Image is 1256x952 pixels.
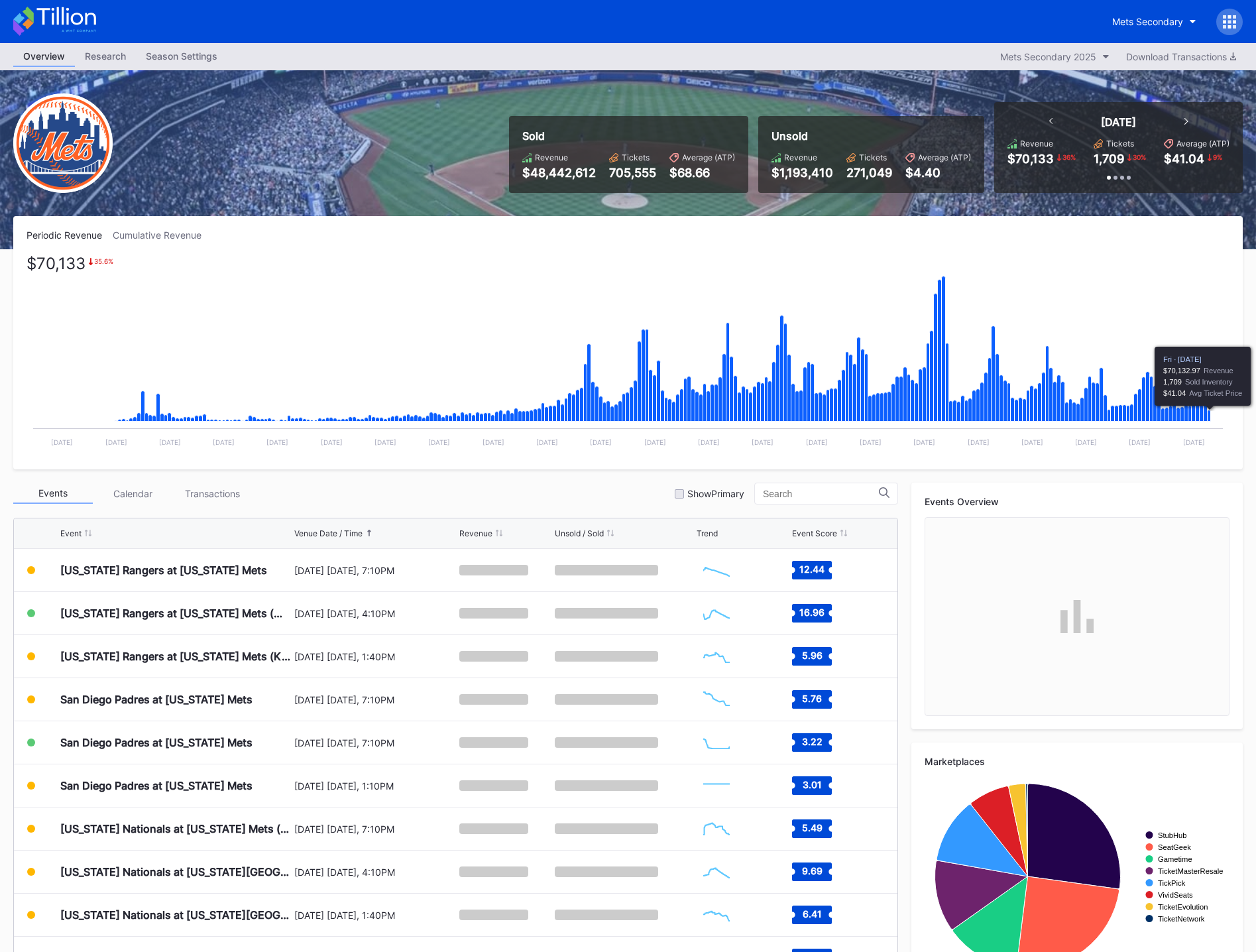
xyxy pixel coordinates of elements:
[1021,438,1043,446] text: [DATE]
[1158,843,1191,851] text: SeatGeek
[294,780,456,792] div: [DATE] [DATE], 1:10PM
[859,152,887,162] div: Tickets
[60,528,82,538] div: Event
[697,769,736,802] svg: Chart title
[622,152,650,162] div: Tickets
[925,756,1229,767] div: Marketplaces
[60,650,291,663] div: [US_STATE] Rangers at [US_STATE] Mets (Kids Color-In Lunchbox Giveaway)
[483,438,504,446] text: [DATE]
[697,898,736,931] svg: Chart title
[172,483,252,504] div: Transactions
[771,129,971,143] div: Unsold
[536,438,558,446] text: [DATE]
[60,736,253,749] div: San Diego Padres at [US_STATE] Mets
[1176,139,1229,149] div: Average (ATP)
[60,822,291,835] div: [US_STATE] Nationals at [US_STATE] Mets (Pop-Up Home Run Apple Giveaway)
[806,438,828,446] text: [DATE]
[113,229,212,241] div: Cumulative Revenue
[1007,152,1054,166] div: $70,133
[697,640,736,673] svg: Chart title
[294,823,456,835] div: [DATE] [DATE], 7:10PM
[294,651,456,662] div: [DATE] [DATE], 1:40PM
[1158,915,1205,923] text: TicketNetwork
[75,46,136,67] a: Research
[697,855,736,888] svg: Chart title
[60,865,291,878] div: [US_STATE] Nationals at [US_STATE][GEOGRAPHIC_DATA] (Long Sleeve T-Shirt Giveaway)
[13,46,75,67] a: Overview
[522,166,596,180] div: $48,442,612
[697,528,718,538] div: Trend
[60,564,267,577] div: [US_STATE] Rangers at [US_STATE] Mets
[669,166,735,180] div: $68.66
[905,166,971,180] div: $4.40
[697,554,736,587] svg: Chart title
[860,438,882,446] text: [DATE]
[697,726,736,759] svg: Chart title
[13,483,93,504] div: Events
[1212,152,1224,162] div: 9 %
[1164,152,1204,166] div: $41.04
[27,257,1229,456] svg: Chart title
[93,483,172,504] div: Calendar
[682,152,735,162] div: Average (ATP)
[105,438,127,446] text: [DATE]
[801,736,822,747] text: 3.22
[555,528,604,538] div: Unsold / Sold
[918,152,971,162] div: Average (ATP)
[374,438,396,446] text: [DATE]
[60,779,253,792] div: San Diego Padres at [US_STATE] Mets
[428,438,450,446] text: [DATE]
[846,166,892,180] div: 271,049
[136,46,227,67] a: Season Settings
[1102,9,1206,34] button: Mets Secondary
[159,438,181,446] text: [DATE]
[1061,152,1077,162] div: 36 %
[802,693,822,704] text: 5.76
[294,528,363,538] div: Venue Date / Time
[266,438,288,446] text: [DATE]
[1158,879,1186,887] text: TickPick
[1106,139,1134,149] div: Tickets
[60,693,253,706] div: San Diego Padres at [US_STATE] Mets
[697,683,736,716] svg: Chart title
[1158,891,1193,899] text: VividSeats
[925,496,1229,507] div: Events Overview
[752,438,773,446] text: [DATE]
[60,607,291,620] div: [US_STATE] Rangers at [US_STATE] Mets (Mets Alumni Classic/Mrs. Met Taxicab [GEOGRAPHIC_DATA] Giv...
[459,528,492,538] div: Revenue
[1075,438,1097,446] text: [DATE]
[697,597,736,630] svg: Chart title
[522,129,735,143] div: Sold
[609,166,656,180] div: 705,555
[321,438,343,446] text: [DATE]
[644,438,666,446] text: [DATE]
[1112,16,1183,27] div: Mets Secondary
[1020,139,1053,149] div: Revenue
[1158,867,1223,875] text: TicketMasterResale
[294,910,456,921] div: [DATE] [DATE], 1:40PM
[51,438,73,446] text: [DATE]
[802,779,821,790] text: 3.01
[968,438,990,446] text: [DATE]
[799,564,825,575] text: 12.44
[1158,903,1208,911] text: TicketEvolution
[535,152,568,162] div: Revenue
[771,166,833,180] div: $1,193,410
[1101,115,1136,129] div: [DATE]
[801,822,822,833] text: 5.49
[590,438,612,446] text: [DATE]
[994,48,1116,66] button: Mets Secondary 2025
[1000,51,1096,62] div: Mets Secondary 2025
[1094,152,1124,166] div: 1,709
[294,565,456,576] div: [DATE] [DATE], 7:10PM
[913,438,935,446] text: [DATE]
[687,488,744,499] div: Show Primary
[13,93,113,193] img: New-York-Mets-Transparent.png
[1131,152,1147,162] div: 30 %
[27,229,113,241] div: Periodic Revenue
[75,46,136,66] div: Research
[792,528,837,538] div: Event Score
[294,866,456,878] div: [DATE] [DATE], 4:10PM
[801,650,822,661] text: 5.96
